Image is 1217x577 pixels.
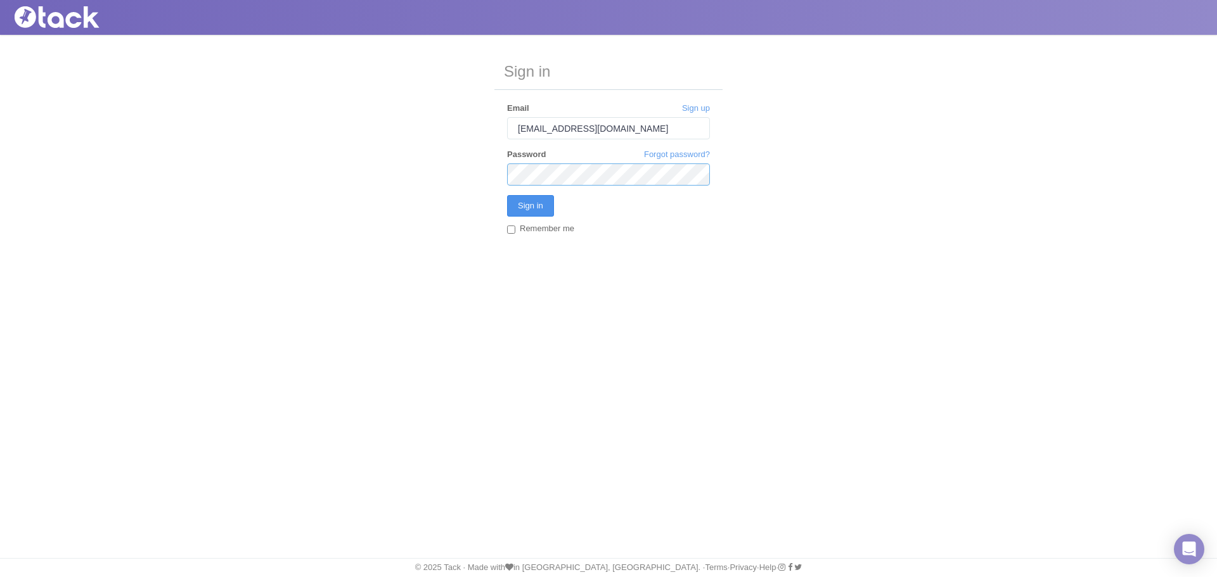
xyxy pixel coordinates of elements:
[3,562,1214,573] div: © 2025 Tack · Made with in [GEOGRAPHIC_DATA], [GEOGRAPHIC_DATA]. · · · ·
[507,103,529,114] label: Email
[682,103,710,114] a: Sign up
[507,149,546,160] label: Password
[507,223,574,236] label: Remember me
[644,149,710,160] a: Forgot password?
[759,562,776,572] a: Help
[507,195,554,217] input: Sign in
[10,6,136,28] img: Tack
[507,225,515,234] input: Remember me
[494,54,723,90] h3: Sign in
[730,562,757,572] a: Privacy
[705,562,727,572] a: Terms
[1174,534,1204,564] div: Open Intercom Messenger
